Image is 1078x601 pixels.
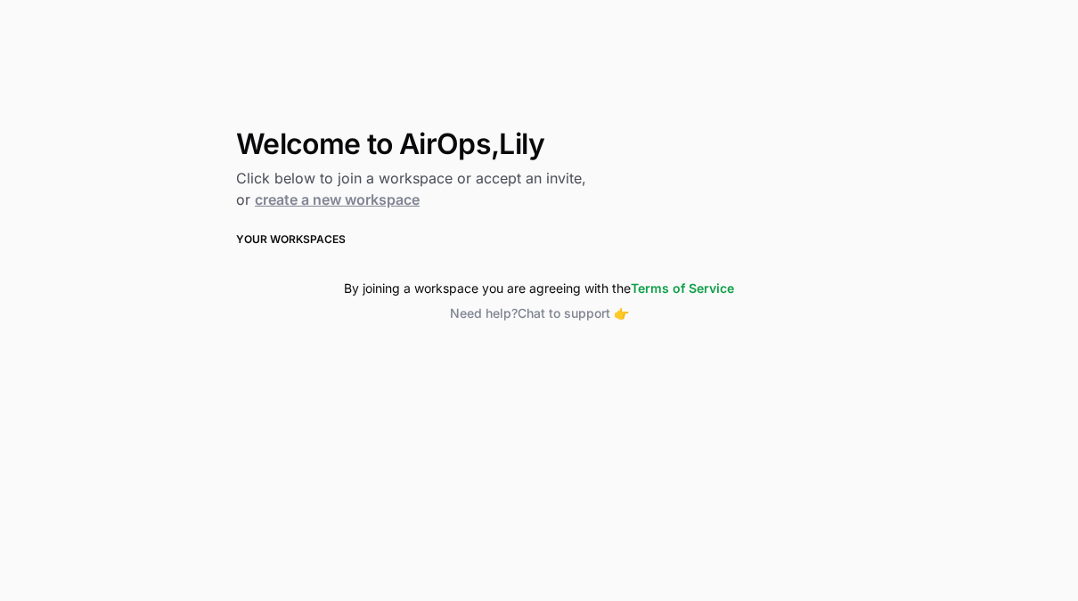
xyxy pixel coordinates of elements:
[236,167,842,210] h2: Click below to join a workspace or accept an invite, or
[236,305,842,322] button: Need help?Chat to support 👉
[255,191,420,208] a: create a new workspace
[236,280,842,297] div: By joining a workspace you are agreeing with the
[450,305,518,321] span: Need help?
[236,231,842,248] h3: Your Workspaces
[518,305,629,321] span: Chat to support 👉
[236,128,842,160] h1: Welcome to AirOps, Lily
[631,280,734,296] a: Terms of Service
